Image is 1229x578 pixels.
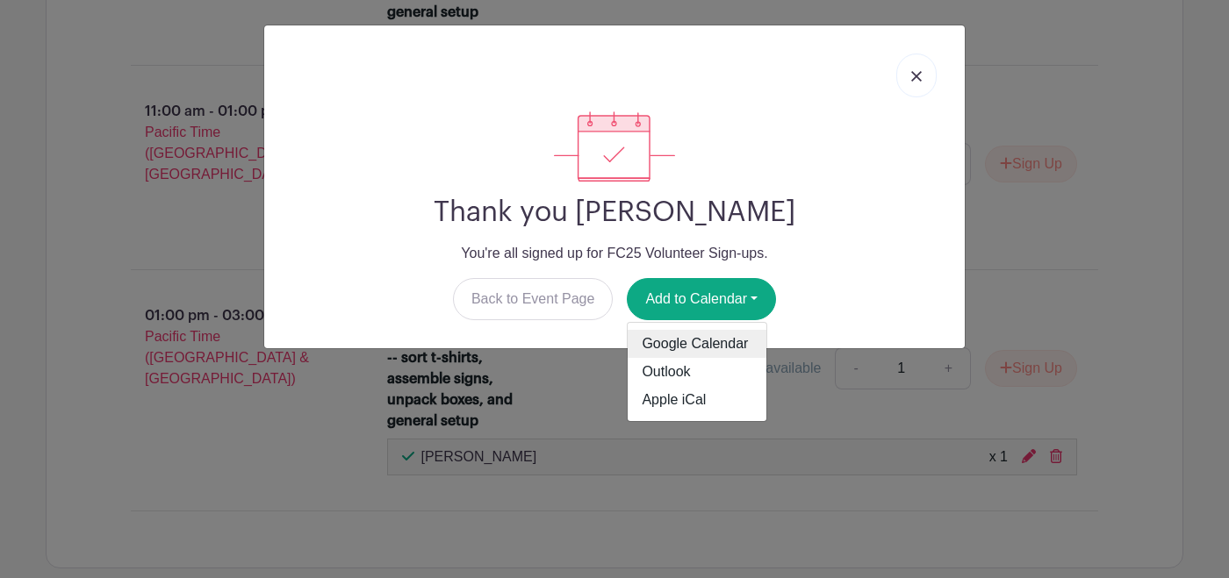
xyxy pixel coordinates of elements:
[627,278,776,320] button: Add to Calendar
[278,196,951,229] h2: Thank you [PERSON_NAME]
[628,358,766,386] a: Outlook
[554,111,675,182] img: signup_complete-c468d5dda3e2740ee63a24cb0ba0d3ce5d8a4ecd24259e683200fb1569d990c8.svg
[628,386,766,414] a: Apple iCal
[628,330,766,358] a: Google Calendar
[278,243,951,264] p: You're all signed up for FC25 Volunteer Sign-ups.
[453,278,614,320] a: Back to Event Page
[911,71,922,82] img: close_button-5f87c8562297e5c2d7936805f587ecaba9071eb48480494691a3f1689db116b3.svg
